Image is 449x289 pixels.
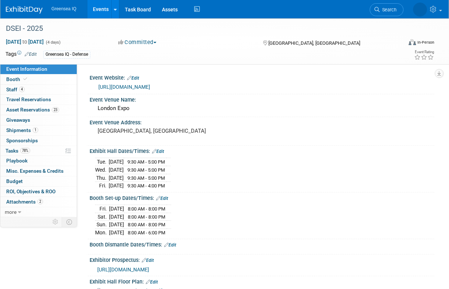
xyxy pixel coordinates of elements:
[0,156,77,166] a: Playbook
[370,3,403,16] a: Search
[164,242,176,248] a: Edit
[98,84,150,90] a: [URL][DOMAIN_NAME]
[0,125,77,135] a: Shipments1
[128,214,165,220] span: 8:00 AM - 8:00 PM
[23,77,27,81] i: Booth reservation complete
[128,230,165,235] span: 8:00 AM - 6:00 PM
[0,95,77,105] a: Travel Reservations
[95,166,109,174] td: Wed.
[6,158,28,164] span: Playbook
[6,39,44,45] span: [DATE] [DATE]
[0,105,77,115] a: Asset Reservations23
[0,85,77,95] a: Staff4
[6,178,23,184] span: Budget
[97,267,149,272] a: [URL][DOMAIN_NAME]
[51,6,76,11] span: Greensea IQ
[0,146,77,156] a: Tasks78%
[6,138,38,143] span: Sponsorships
[0,176,77,186] a: Budget
[6,168,64,174] span: Misc. Expenses & Credits
[0,74,77,84] a: Booth
[109,228,124,236] td: [DATE]
[409,39,416,45] img: Format-Inperson.png
[109,205,124,213] td: [DATE]
[127,76,139,81] a: Edit
[90,94,434,103] div: Event Venue Name:
[98,128,225,134] pre: [GEOGRAPHIC_DATA], [GEOGRAPHIC_DATA]
[116,39,159,46] button: Committed
[20,148,30,153] span: 78%
[37,199,43,204] span: 2
[21,39,28,45] span: to
[49,217,62,227] td: Personalize Event Tab Strip
[43,51,90,58] div: Greensea IQ - Defense
[6,6,43,14] img: ExhibitDay
[6,148,30,154] span: Tasks
[109,213,124,221] td: [DATE]
[127,175,165,181] span: 9:30 AM - 5:00 PM
[152,149,164,154] a: Edit
[142,258,154,263] a: Edit
[90,193,434,202] div: Booth Set-up Dates/Times:
[127,183,165,189] span: 9:30 AM - 4:00 PM
[6,66,47,72] span: Event Information
[90,276,434,286] div: Exhibit Hall Floor Plan:
[0,136,77,146] a: Sponsorships
[109,182,124,190] td: [DATE]
[413,3,427,17] img: Dawn D'Angelillo
[6,50,37,59] td: Tags
[268,40,360,46] span: [GEOGRAPHIC_DATA], [GEOGRAPHIC_DATA]
[45,40,61,45] span: (4 days)
[109,221,124,229] td: [DATE]
[417,40,434,45] div: In-Person
[414,50,434,54] div: Event Rating
[6,127,38,133] span: Shipments
[95,205,109,213] td: Fri.
[90,239,434,249] div: Booth Dismantle Dates/Times:
[372,38,434,49] div: Event Format
[156,196,168,201] a: Edit
[90,255,434,264] div: Exhibitor Prospectus:
[0,115,77,125] a: Giveaways
[0,207,77,217] a: more
[95,213,109,221] td: Sat.
[128,222,165,227] span: 8:00 AM - 8:00 PM
[25,52,37,57] a: Edit
[90,117,434,126] div: Event Venue Address:
[5,209,17,215] span: more
[95,182,109,190] td: Fri.
[3,22,398,35] div: DSEI - 2025
[6,117,30,123] span: Giveaways
[0,64,77,74] a: Event Information
[380,7,397,12] span: Search
[95,221,109,229] td: Sun.
[6,189,55,194] span: ROI, Objectives & ROO
[19,87,25,92] span: 4
[6,96,51,102] span: Travel Reservations
[0,197,77,207] a: Attachments2
[90,146,434,155] div: Exhibit Hall Dates/Times:
[6,76,29,82] span: Booth
[95,158,109,166] td: Tue.
[146,279,158,285] a: Edit
[109,158,124,166] td: [DATE]
[95,228,109,236] td: Mon.
[109,174,124,182] td: [DATE]
[128,206,165,212] span: 8:00 AM - 8:00 PM
[127,159,165,165] span: 9:30 AM - 5:00 PM
[62,217,77,227] td: Toggle Event Tabs
[0,187,77,197] a: ROI, Objectives & ROO
[6,87,25,92] span: Staff
[0,166,77,176] a: Misc. Expenses & Credits
[95,174,109,182] td: Thu.
[90,72,434,82] div: Event Website:
[6,107,59,113] span: Asset Reservations
[33,127,38,133] span: 1
[52,107,59,113] span: 23
[6,199,43,205] span: Attachments
[127,167,165,173] span: 9:30 AM - 5:00 PM
[109,166,124,174] td: [DATE]
[95,103,429,114] div: London Expo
